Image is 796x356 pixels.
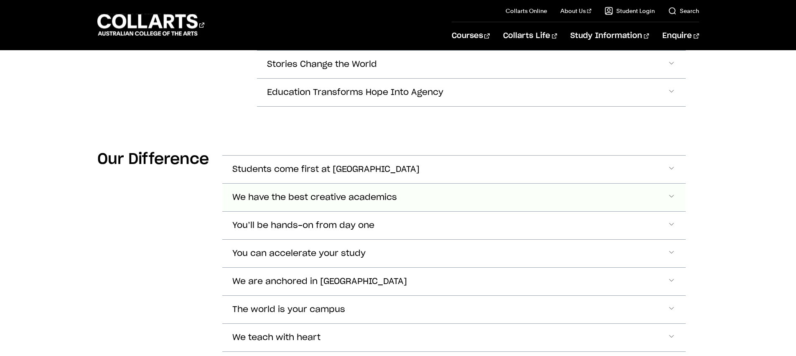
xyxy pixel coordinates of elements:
[232,249,366,259] span: You can accelerate your study
[97,13,204,37] div: Go to homepage
[97,150,209,169] h2: Our Difference
[222,324,686,351] button: We teach with heart
[222,240,686,267] button: You can accelerate your study
[232,193,397,202] span: We have the best creative academics
[232,221,374,231] span: You’ll be hands-on from day one
[232,305,345,315] span: The world is your campus
[222,296,686,323] button: The world is your campus
[222,212,686,239] button: You’ll be hands-on from day one
[257,79,686,106] button: Education Transforms Hope Into Agency
[222,156,686,183] button: Students come first at [GEOGRAPHIC_DATA]
[222,184,686,211] button: We have the best creative academics
[452,22,490,50] a: Courses
[257,51,686,78] button: Stories Change the World
[668,7,699,15] a: Search
[232,165,420,174] span: Students come first at [GEOGRAPHIC_DATA]
[506,7,547,15] a: Collarts Online
[662,22,699,50] a: Enquire
[605,7,655,15] a: Student Login
[570,22,649,50] a: Study Information
[232,333,320,343] span: We teach with heart
[222,268,686,295] button: We are anchored in [GEOGRAPHIC_DATA]
[232,277,407,287] span: We are anchored in [GEOGRAPHIC_DATA]
[560,7,591,15] a: About Us
[267,60,377,69] span: Stories Change the World
[503,22,557,50] a: Collarts Life
[267,88,443,97] span: Education Transforms Hope Into Agency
